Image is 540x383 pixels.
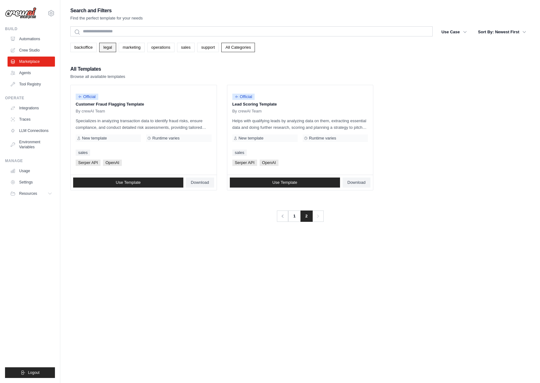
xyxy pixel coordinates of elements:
a: Marketplace [8,57,55,67]
button: Logout [5,367,55,378]
p: Helps with qualifying leads by analyzing data on them, extracting essential data and doing furthe... [232,118,368,131]
button: Sort By: Newest First [474,26,530,38]
span: Download [348,180,366,185]
span: Download [191,180,209,185]
a: Automations [8,34,55,44]
a: Environment Variables [8,137,55,152]
span: Serper API [76,160,100,166]
h2: All Templates [70,65,125,74]
span: Official [76,94,98,100]
a: Download [186,178,214,188]
a: legal [99,43,116,52]
a: All Categories [221,43,255,52]
span: Logout [28,370,40,375]
nav: Pagination [277,211,323,222]
button: Use Case [438,26,471,38]
p: Lead Scoring Template [232,101,368,107]
p: Specializes in analyzing transaction data to identify fraud risks, ensure compliance, and conduct... [76,118,212,131]
span: OpenAI [260,160,278,166]
div: Build [5,26,55,31]
a: Agents [8,68,55,78]
a: Tool Registry [8,79,55,89]
a: Use Template [230,178,340,188]
span: Runtime varies [152,136,180,141]
a: operations [147,43,175,52]
a: sales [76,150,90,156]
h2: Search and Filters [70,6,143,15]
a: 1 [288,211,300,222]
a: marketing [119,43,145,52]
span: Use Template [272,180,297,185]
a: LLM Connections [8,126,55,136]
span: New template [239,136,263,141]
a: Crew Studio [8,45,55,55]
span: Resources [19,191,37,196]
a: Settings [8,177,55,187]
div: Operate [5,96,55,101]
a: support [197,43,219,52]
p: Find the perfect template for your needs [70,15,143,21]
span: 2 [300,211,313,222]
button: Resources [8,189,55,199]
span: OpenAI [103,160,122,166]
span: Use Template [116,180,141,185]
a: Download [343,178,371,188]
div: Manage [5,158,55,163]
p: Customer Fraud Flagging Template [76,101,212,107]
img: Logo [5,7,36,19]
p: Browse all available templates [70,74,125,80]
a: Traces [8,114,55,124]
span: Runtime varies [309,136,336,141]
span: New template [82,136,107,141]
span: Serper API [232,160,257,166]
span: Official [232,94,255,100]
a: Integrations [8,103,55,113]
a: backoffice [70,43,97,52]
a: sales [232,150,247,156]
a: Use Template [73,178,183,188]
a: Usage [8,166,55,176]
span: By crewAI Team [232,109,262,114]
span: By crewAI Team [76,109,105,114]
a: sales [177,43,195,52]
